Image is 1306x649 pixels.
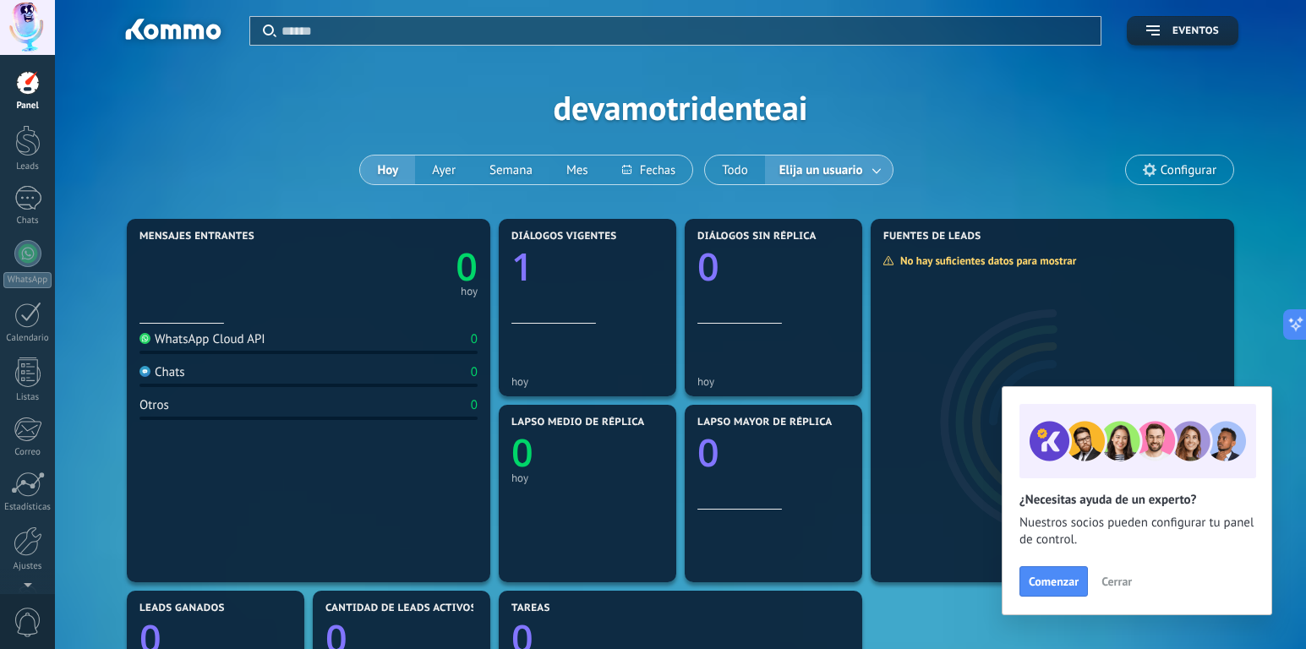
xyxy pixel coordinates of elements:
span: Cerrar [1101,575,1132,587]
span: Configurar [1161,163,1216,177]
span: Comenzar [1029,575,1079,587]
button: Ayer [415,155,473,184]
button: Comenzar [1019,566,1088,597]
div: 0 [471,364,478,380]
span: Tareas [511,603,550,614]
div: Calendario [3,333,52,344]
span: Lapso mayor de réplica [697,417,832,428]
text: 0 [697,241,719,292]
div: hoy [461,287,478,296]
div: Ajustes [3,561,52,572]
button: Hoy [360,155,415,184]
div: 0 [471,397,478,413]
span: Lapso medio de réplica [511,417,645,428]
text: 0 [456,241,478,292]
span: Nuestros socios pueden configurar tu panel de control. [1019,515,1254,548]
span: Leads ganados [139,603,225,614]
div: WhatsApp Cloud API [139,331,265,347]
text: 0 [697,427,719,478]
div: Listas [3,392,52,403]
span: Diálogos vigentes [511,231,617,243]
span: Elija un usuario [776,159,866,182]
div: Otros [139,397,169,413]
div: No hay suficientes datos para mostrar [883,254,1088,268]
div: Estadísticas [3,502,52,513]
img: WhatsApp Cloud API [139,333,150,344]
div: Chats [139,364,185,380]
h2: ¿Necesitas ayuda de un experto? [1019,492,1254,508]
button: Elija un usuario [765,155,893,184]
span: Diálogos sin réplica [697,231,817,243]
button: Todo [705,155,765,184]
a: 0 [309,241,478,292]
div: Chats [3,215,52,226]
button: Fechas [605,155,692,184]
span: Mensajes entrantes [139,231,254,243]
div: hoy [697,375,850,388]
div: hoy [511,375,664,388]
button: Eventos [1127,16,1238,46]
div: hoy [511,472,664,484]
div: Panel [3,101,52,112]
text: 0 [511,427,533,478]
span: Cantidad de leads activos [325,603,477,614]
button: Mes [549,155,605,184]
img: Chats [139,366,150,377]
span: Eventos [1172,25,1219,37]
div: Leads [3,161,52,172]
div: 0 [471,331,478,347]
text: 1 [511,241,533,292]
div: WhatsApp [3,272,52,288]
button: Cerrar [1094,569,1139,594]
div: Correo [3,447,52,458]
span: Fuentes de leads [883,231,981,243]
button: Semana [473,155,549,184]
